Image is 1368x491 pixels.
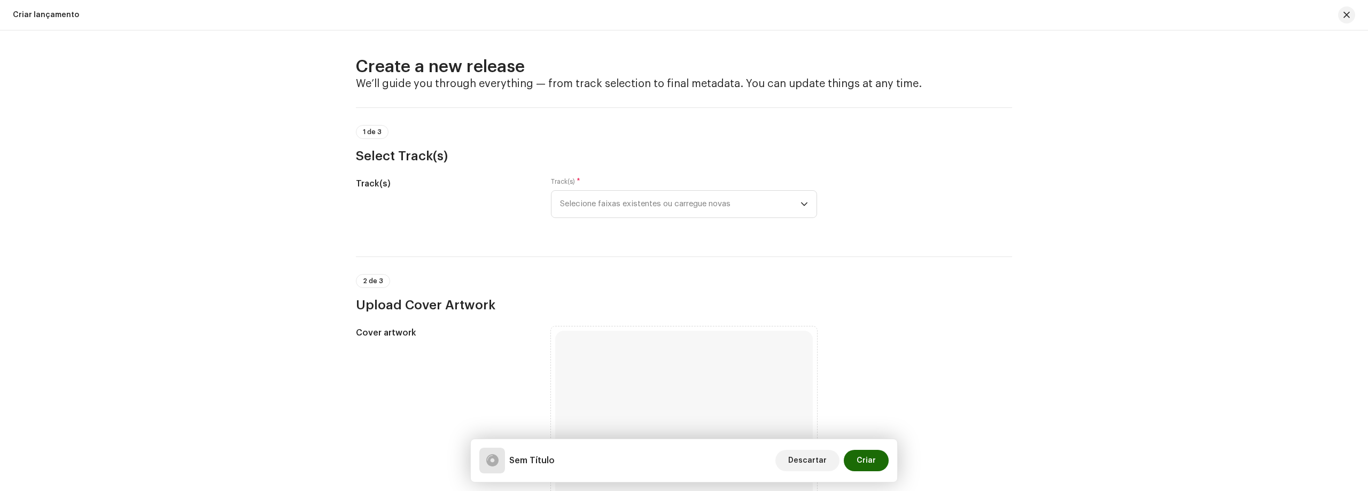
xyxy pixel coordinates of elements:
h4: We’ll guide you through everything — from track selection to final metadata. You can update thing... [356,77,1012,90]
h2: Create a new release [356,56,1012,77]
h5: Sem Título [509,454,555,467]
h5: Track(s) [356,177,534,190]
div: dropdown trigger [800,191,808,217]
h3: Upload Cover Artwork [356,297,1012,314]
label: Track(s) [551,177,580,186]
span: 2 de 3 [363,278,383,284]
button: Descartar [775,450,840,471]
button: Criar [844,450,889,471]
h5: Cover artwork [356,326,534,339]
span: Descartar [788,450,827,471]
span: 1 de 3 [363,129,382,135]
span: Selecione faixas existentes ou carregue novas [560,191,800,217]
span: Criar [857,450,876,471]
h3: Select Track(s) [356,147,1012,165]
